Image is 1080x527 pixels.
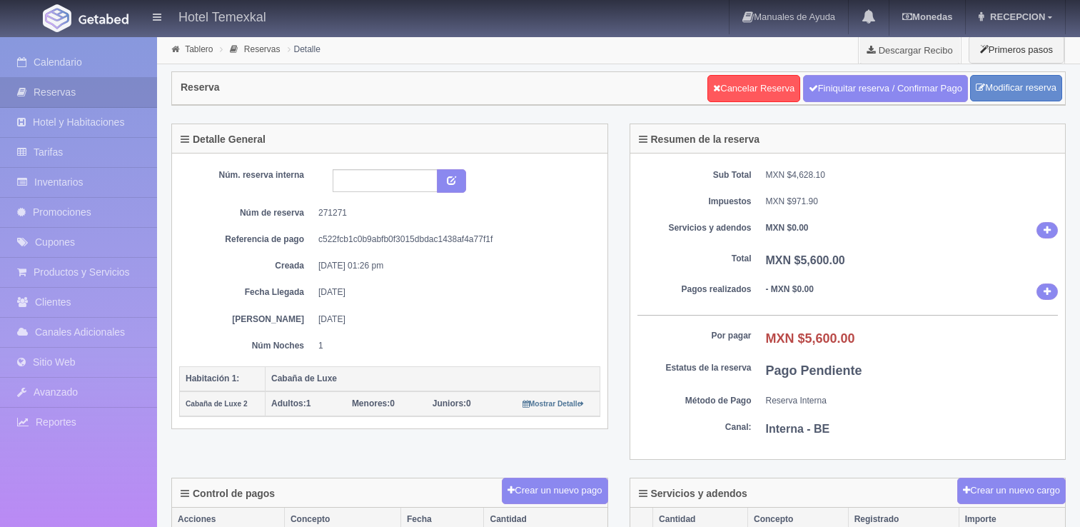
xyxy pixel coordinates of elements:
dt: [PERSON_NAME] [190,313,304,326]
strong: Adultos: [271,398,306,408]
b: Pago Pendiente [766,363,862,378]
dt: Núm de reserva [190,207,304,219]
b: Habitación 1: [186,373,239,383]
dd: 1 [318,340,590,352]
li: Detalle [284,42,324,56]
dd: Reserva Interna [766,395,1059,407]
a: Modificar reserva [970,75,1062,101]
dt: Pagos realizados [637,283,752,296]
span: 1 [271,398,311,408]
dd: 271271 [318,207,590,219]
a: Tablero [185,44,213,54]
dt: Por pagar [637,330,752,342]
a: Mostrar Detalle [523,398,585,408]
dd: [DATE] 01:26 pm [318,260,590,272]
h4: Hotel Temexkal [178,7,266,25]
a: Finiquitar reserva / Confirmar Pago [803,75,968,102]
dd: [DATE] [318,286,590,298]
h4: Servicios y adendos [639,488,747,499]
strong: Juniors: [433,398,466,408]
a: Descargar Recibo [859,36,961,64]
img: Getabed [43,4,71,32]
dt: Núm Noches [190,340,304,352]
dd: MXN $4,628.10 [766,169,1059,181]
dt: Estatus de la reserva [637,362,752,374]
h4: Reserva [181,82,220,93]
b: Interna - BE [766,423,830,435]
a: Reservas [244,44,281,54]
dt: Sub Total [637,169,752,181]
h4: Control de pagos [181,488,275,499]
button: Primeros pasos [969,36,1064,64]
a: Cancelar Reserva [707,75,800,102]
b: MXN $5,600.00 [766,254,845,266]
h4: Resumen de la reserva [639,134,760,145]
dd: c522fcb1c0b9abfb0f3015dbdac1438af4a77f1f [318,234,590,246]
span: RECEPCION [986,11,1045,22]
dt: Canal: [637,421,752,433]
dt: Núm. reserva interna [190,169,304,181]
dt: Método de Pago [637,395,752,407]
dt: Creada [190,260,304,272]
span: 0 [433,398,471,408]
dd: [DATE] [318,313,590,326]
dt: Total [637,253,752,265]
small: Cabaña de Luxe 2 [186,400,248,408]
dt: Referencia de pago [190,234,304,246]
strong: Menores: [352,398,390,408]
dt: Fecha Llegada [190,286,304,298]
small: Mostrar Detalle [523,400,585,408]
button: Crear un nuevo pago [502,478,607,504]
b: MXN $5,600.00 [766,331,855,346]
dd: MXN $971.90 [766,196,1059,208]
th: Cabaña de Luxe [266,366,600,391]
dt: Servicios y adendos [637,222,752,234]
span: 0 [352,398,395,408]
b: MXN $0.00 [766,223,809,233]
h4: Detalle General [181,134,266,145]
img: Getabed [79,14,128,24]
b: - MXN $0.00 [766,284,814,294]
dt: Impuestos [637,196,752,208]
b: Monedas [902,11,952,22]
button: Crear un nuevo cargo [957,478,1066,504]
